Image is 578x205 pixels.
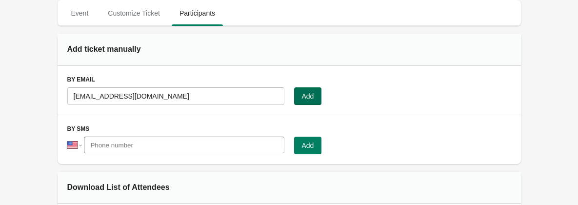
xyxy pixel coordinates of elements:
span: Participants [172,4,223,22]
span: Add [302,92,314,100]
span: Customize Ticket [100,4,168,22]
button: Add [294,137,322,154]
span: Add [302,142,314,149]
div: Add ticket manually [67,43,200,55]
div: Download List of Attendees [67,182,200,193]
input: Phone number [84,137,284,153]
span: Event [63,4,97,22]
input: Email [67,87,284,105]
h3: By Email [67,76,511,83]
button: Add [294,87,322,105]
h3: By SMS [67,125,511,133]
